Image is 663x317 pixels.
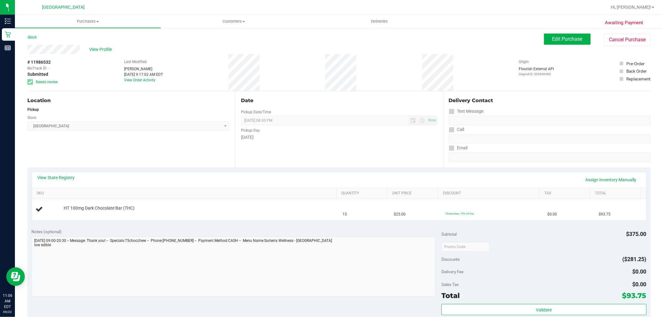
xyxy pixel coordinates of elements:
span: $25.00 [394,211,406,217]
inline-svg: Inventory [5,18,11,24]
div: Date [241,97,437,104]
input: Format: (999) 999-9999 [449,116,651,125]
div: Replacement [626,76,650,82]
span: # 11986532 [27,59,51,66]
span: $375.00 [626,231,647,237]
span: View Profile [89,46,114,53]
span: Notes (optional) [32,229,62,234]
a: Total [595,191,639,196]
iframe: Resource center [6,267,25,286]
a: Customers [161,15,306,28]
span: Purchases [15,19,161,24]
label: Email [449,143,468,152]
label: Last Modified [124,59,147,65]
span: 15 [343,211,347,217]
strong: Pickup [27,107,39,112]
inline-svg: Retail [5,31,11,38]
div: [PERSON_NAME] [124,66,163,72]
span: Needs review [36,79,58,85]
div: Flourish External API [519,66,554,76]
span: [GEOGRAPHIC_DATA] [42,5,85,10]
div: Back Order [626,68,647,74]
span: - [49,66,50,71]
span: 75chocchew: 75% off line [445,212,474,215]
span: Submitted [27,71,48,78]
div: [DATE] 9:17:02 AM EDT [124,72,163,77]
span: ($281.25) [623,256,647,262]
span: Edit Purchase [552,36,582,42]
p: 11:06 AM EDT [3,293,12,310]
label: Pickup Day [241,128,260,133]
a: Back [27,35,37,39]
div: Pre-Order [626,61,645,67]
span: Delivery Fee [441,269,463,274]
span: $93.75 [599,211,610,217]
a: View State Registry [38,174,75,181]
button: Validate [441,304,646,315]
span: $93.75 [622,291,647,300]
a: Tax [544,191,588,196]
a: SKU [37,191,334,196]
button: Edit Purchase [544,34,591,45]
span: Discounts [441,254,460,265]
input: Promo Code [441,242,490,251]
span: Customers [161,19,306,24]
span: $0.00 [547,211,557,217]
div: Delivery Contact [449,97,651,104]
a: Assign Inventory Manually [582,174,641,185]
a: View Order Activity [124,78,155,82]
a: Unit Price [392,191,436,196]
a: Purchases [15,15,161,28]
span: Total [441,291,460,300]
span: Deliveries [362,19,396,24]
span: BioTrack ID: [27,66,47,71]
span: $0.00 [633,268,647,275]
a: Deliveries [306,15,452,28]
span: Awaiting Payment [605,19,643,26]
label: Call [449,125,464,134]
span: $0.00 [633,281,647,288]
label: Text Message [449,107,484,116]
label: Store [27,115,36,120]
a: Discount [443,191,537,196]
span: Sales Tax [441,282,459,287]
a: Quantity [341,191,385,196]
input: Format: (999) 999-9999 [449,134,651,143]
span: Validate [536,307,552,312]
label: Origin [519,59,529,65]
span: Hi, [PERSON_NAME]! [611,5,651,10]
button: Cancel Purchase [604,34,651,46]
span: Subtotal [441,232,457,237]
label: Pickup Date/Time [241,109,271,115]
div: Location [27,97,229,104]
p: 09/22 [3,310,12,314]
div: [DATE] [241,134,437,141]
p: Original ID: 326646483 [519,72,554,76]
inline-svg: Reports [5,45,11,51]
span: HT 100mg Dark Chocolate Bar (THC) [64,205,135,211]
